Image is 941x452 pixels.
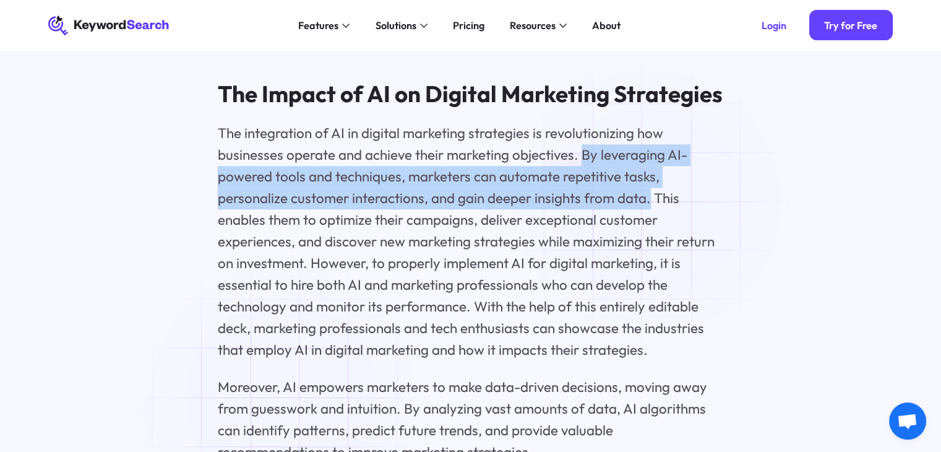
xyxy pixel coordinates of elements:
div: Open chat [889,402,926,440]
h2: The Impact of AI on Digital Marketing Strategies [218,80,723,108]
a: Login [746,10,801,40]
div: Login [762,19,786,32]
p: The integration of AI in digital marketing strategies is revolutionizing how businesses operate a... [218,123,723,362]
div: Try for Free [824,19,877,32]
a: Pricing [445,15,492,36]
div: Pricing [453,18,484,33]
div: Solutions [375,18,416,33]
div: Features [298,18,338,33]
a: About [584,15,628,36]
a: Try for Free [809,10,893,40]
div: About [592,18,621,33]
div: Resources [509,18,555,33]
